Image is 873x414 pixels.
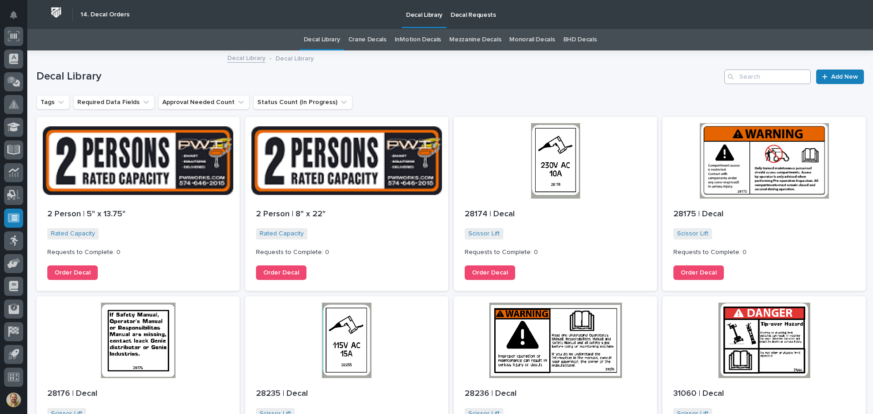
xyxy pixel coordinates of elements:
h2: 14. Decal Orders [80,11,130,19]
p: 28174 | Decal [465,209,646,219]
a: BHD Decals [563,29,597,50]
a: Mezzanine Decals [449,29,501,50]
input: Search [724,70,811,84]
p: Decal Library [276,53,314,63]
span: Order Decal [263,269,299,276]
p: 2 Person | 5" x 13.75" [47,209,229,219]
a: 2 Person | 8" x 22"Rated Capacity Requests to Complete: 0Order Decal [245,117,448,291]
span: Order Decal [681,269,717,276]
a: Order Decal [465,265,515,280]
a: Add New [816,70,864,84]
a: Rated Capacity [260,230,304,238]
a: Scissor Lift [677,230,708,238]
a: Decal Library [227,52,266,63]
p: 28235 | Decal [256,389,437,399]
button: Required Data Fields [73,95,155,110]
a: Rated Capacity [51,230,95,238]
a: Decal Library [304,29,340,50]
span: Order Decal [55,269,90,276]
a: Order Decal [47,265,98,280]
span: Order Decal [472,269,508,276]
a: Order Decal [256,265,306,280]
button: Status Count (In Progress) [253,95,352,110]
p: Requests to Complete: 0 [465,249,646,256]
a: Crane Decals [348,29,386,50]
img: Workspace Logo [48,4,65,21]
p: 2 Person | 8" x 22" [256,209,437,219]
a: InMotion Decals [395,29,441,50]
p: Requests to Complete: 0 [256,249,437,256]
p: Requests to Complete: 0 [673,249,855,256]
button: users-avatar [4,390,23,409]
p: 28175 | Decal [673,209,855,219]
button: Approval Needed Count [158,95,250,110]
p: Requests to Complete: 0 [47,249,229,256]
a: Order Decal [673,265,724,280]
a: Monorail Decals [509,29,555,50]
a: 2 Person | 5" x 13.75"Rated Capacity Requests to Complete: 0Order Decal [36,117,240,291]
a: 28174 | DecalScissor Lift Requests to Complete: 0Order Decal [454,117,657,291]
span: Add New [831,74,858,80]
button: Tags [36,95,70,110]
p: 31060 | Decal [673,389,855,399]
p: 28236 | Decal [465,389,646,399]
p: 28176 | Decal [47,389,229,399]
h1: Decal Library [36,70,721,83]
button: Notifications [4,5,23,25]
a: Scissor Lift [468,230,500,238]
a: 28175 | DecalScissor Lift Requests to Complete: 0Order Decal [662,117,866,291]
div: Notifications [11,11,23,25]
